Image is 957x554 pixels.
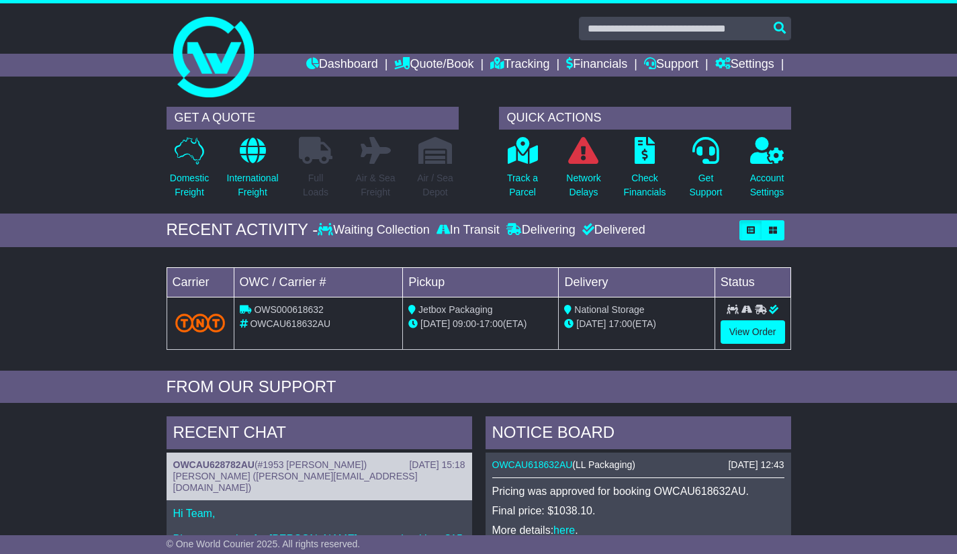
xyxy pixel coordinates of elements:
div: [DATE] 12:43 [728,459,784,471]
p: Account Settings [750,171,784,199]
a: OWCAU628782AU [173,459,255,470]
p: Final price: $1038.10. [492,504,784,517]
span: [DATE] [420,318,450,329]
p: Network Delays [566,171,600,199]
div: FROM OUR SUPPORT [167,377,791,397]
td: Delivery [559,267,715,297]
div: GET A QUOTE [167,107,459,130]
span: 17:00 [480,318,503,329]
a: View Order [721,320,785,344]
a: Track aParcel [506,136,539,207]
div: [DATE] 15:18 [409,459,465,471]
a: GetSupport [688,136,723,207]
td: Status [715,267,790,297]
span: National Storage [574,304,644,315]
p: International Freight [226,171,278,199]
div: ( ) [173,459,465,471]
div: ( ) [492,459,784,471]
td: Pickup [403,267,559,297]
div: RECENT ACTIVITY - [167,220,318,240]
td: Carrier [167,267,234,297]
a: DomesticFreight [169,136,210,207]
span: [PERSON_NAME] ([PERSON_NAME][EMAIL_ADDRESS][DOMAIN_NAME]) [173,471,418,493]
p: Check Financials [623,171,666,199]
div: Waiting Collection [318,223,432,238]
a: here [553,524,575,536]
a: Support [644,54,698,77]
p: More details: . [492,524,784,537]
div: NOTICE BOARD [486,416,791,453]
p: Get Support [689,171,722,199]
div: In Transit [433,223,503,238]
span: LL Packaging [576,459,632,470]
span: 17:00 [608,318,632,329]
a: NetworkDelays [565,136,601,207]
a: Tracking [490,54,549,77]
span: Jetbox Packaging [418,304,493,315]
a: CheckFinancials [623,136,666,207]
span: #1953 [PERSON_NAME] [258,459,364,470]
a: Dashboard [306,54,378,77]
div: QUICK ACTIONS [499,107,791,130]
div: - (ETA) [408,317,553,331]
span: [DATE] [576,318,606,329]
p: Air / Sea Depot [417,171,453,199]
a: InternationalFreight [226,136,279,207]
a: OWCAU618632AU [492,459,573,470]
a: Financials [566,54,627,77]
td: OWC / Carrier # [234,267,403,297]
div: (ETA) [564,317,709,331]
span: OWCAU618632AU [250,318,330,329]
div: Delivering [503,223,579,238]
a: AccountSettings [749,136,785,207]
span: 09:00 [453,318,476,329]
p: Air & Sea Freight [355,171,395,199]
span: © One World Courier 2025. All rights reserved. [167,539,361,549]
div: Delivered [579,223,645,238]
p: Track a Parcel [507,171,538,199]
a: Settings [715,54,774,77]
span: OWS000618632 [254,304,324,315]
div: RECENT CHAT [167,416,472,453]
p: Full Loads [299,171,332,199]
a: Quote/Book [394,54,473,77]
p: Pricing was approved for booking OWCAU618632AU. [492,485,784,498]
p: Domestic Freight [170,171,209,199]
img: TNT_Domestic.png [175,314,226,332]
